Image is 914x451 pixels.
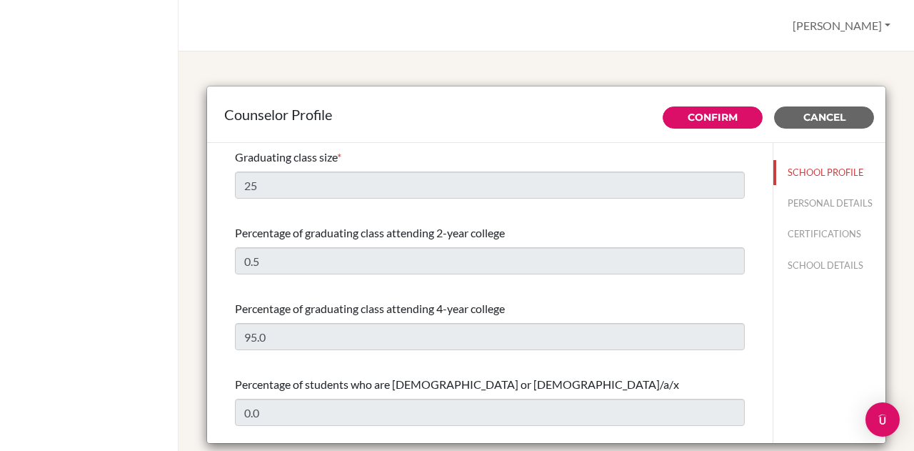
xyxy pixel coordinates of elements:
[235,302,505,315] span: Percentage of graduating class attending 4-year college
[235,377,679,391] span: Percentage of students who are [DEMOGRAPHIC_DATA] or [DEMOGRAPHIC_DATA]/a/x
[224,104,868,125] div: Counselor Profile
[773,253,885,278] button: SCHOOL DETAILS
[786,12,897,39] button: [PERSON_NAME]
[235,226,505,239] span: Percentage of graduating class attending 2-year college
[865,402,900,437] div: Open Intercom Messenger
[773,191,885,216] button: PERSONAL DETAILS
[773,160,885,185] button: SCHOOL PROFILE
[235,150,337,164] span: Graduating class size
[773,222,885,247] button: CERTIFICATIONS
